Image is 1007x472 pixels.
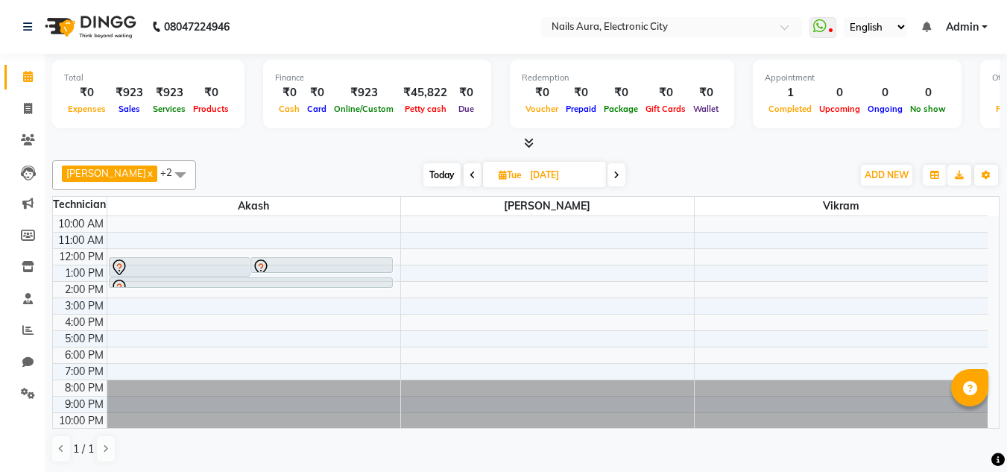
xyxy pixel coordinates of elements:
div: 4:00 PM [62,315,107,330]
div: Appointment [765,72,950,84]
span: Card [303,104,330,114]
div: ₹0 [64,84,110,101]
span: [PERSON_NAME] [66,167,146,179]
span: [PERSON_NAME] [401,197,694,215]
div: ₹0 [689,84,722,101]
div: Technician [53,197,107,213]
div: 0 [906,84,950,101]
span: Ongoing [864,104,906,114]
span: Upcoming [815,104,864,114]
div: ₹923 [149,84,189,101]
div: Redemption [522,72,722,84]
div: ₹923 [110,84,149,101]
button: ADD NEW [861,165,912,186]
b: 08047224946 [164,6,230,48]
span: Wallet [689,104,722,114]
span: Akash [107,197,400,215]
div: ₹0 [189,84,233,101]
span: Sales [115,104,144,114]
span: Due [455,104,478,114]
span: ADD NEW [865,169,909,180]
div: 9:00 PM [62,397,107,412]
div: 2:00 PM [62,282,107,298]
div: 11:00 AM [55,233,107,248]
img: logo [38,6,140,48]
div: Total [64,72,233,84]
div: ₹0 [562,84,600,101]
div: [PERSON_NAME], 12:30 PM-01:45 PM, Nail Extensions Acrylic - Hand [110,258,250,276]
div: 0 [815,84,864,101]
div: ₹45,822 [397,84,453,101]
div: [PERSON_NAME], 01:45 PM-02:15 PM, Glitter Color - Hand [110,278,392,287]
div: 1 [765,84,815,101]
span: Online/Custom [330,104,397,114]
div: [PERSON_NAME], 12:30 PM-01:30 PM, Nail Extensions Acrylic - Toes [251,258,392,272]
span: 1 / 1 [73,441,94,457]
span: Petty cash [401,104,450,114]
div: 7:00 PM [62,364,107,380]
span: Tue [495,169,525,180]
span: Products [189,104,233,114]
div: ₹0 [600,84,642,101]
span: Voucher [522,104,562,114]
span: Completed [765,104,815,114]
div: ₹0 [453,84,479,101]
div: 6:00 PM [62,347,107,363]
span: Today [423,163,461,186]
div: 0 [864,84,906,101]
div: Finance [275,72,479,84]
span: Prepaid [562,104,600,114]
span: Services [149,104,189,114]
div: 3:00 PM [62,298,107,314]
div: 12:00 PM [56,249,107,265]
input: 2025-10-07 [525,164,600,186]
span: Gift Cards [642,104,689,114]
span: No show [906,104,950,114]
span: Expenses [64,104,110,114]
span: Vikram [695,197,988,215]
div: 10:00 PM [56,413,107,429]
span: +2 [160,166,183,178]
div: ₹923 [330,84,397,101]
div: 8:00 PM [62,380,107,396]
div: ₹0 [303,84,330,101]
div: 10:00 AM [55,216,107,232]
div: ₹0 [522,84,562,101]
a: x [146,167,153,179]
div: ₹0 [275,84,303,101]
div: ₹0 [642,84,689,101]
span: Admin [946,19,979,35]
span: Cash [275,104,303,114]
div: 5:00 PM [62,331,107,347]
span: Package [600,104,642,114]
div: 1:00 PM [62,265,107,281]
